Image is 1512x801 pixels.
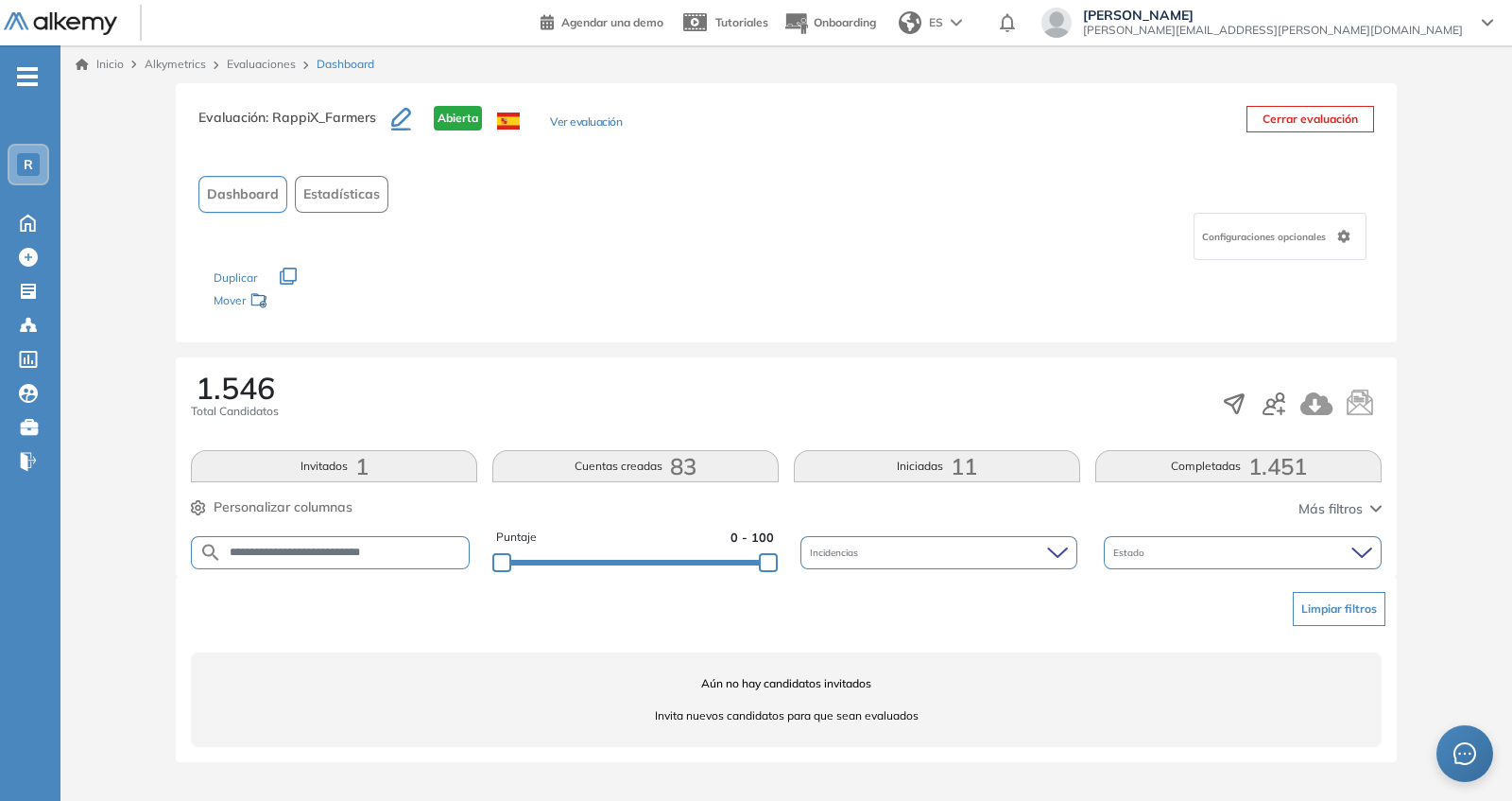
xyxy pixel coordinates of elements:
[951,19,962,26] img: arrow
[191,403,279,420] span: Total Candidatos
[794,450,1080,482] button: Iniciadas11
[199,541,222,565] img: SEARCH_ALT
[198,176,287,213] button: Dashboard
[266,109,376,126] span: : RappiX_Farmers
[191,450,477,482] button: Invitados1
[4,12,117,36] img: Logo
[496,529,537,547] span: Puntaje
[730,529,774,547] span: 0 - 100
[800,536,1078,569] div: Incidencias
[196,373,275,403] span: 1.546
[1202,230,1330,244] span: Configuraciones opcionales
[550,113,622,133] button: Ver evaluación
[207,184,279,204] span: Dashboard
[191,675,1382,692] span: Aún no hay candidatos invitados
[214,270,257,285] span: Duplicar
[1453,742,1476,765] span: message
[191,497,352,517] button: Personalizar columnas
[1293,592,1385,626] button: Limpiar filtros
[783,3,876,44] button: Onboarding
[1298,499,1382,519] button: Más filtros
[1083,8,1463,23] span: [PERSON_NAME]
[497,113,520,130] img: ESP
[1083,23,1463,38] span: [PERSON_NAME][EMAIL_ADDRESS][PERSON_NAME][DOMAIN_NAME]
[814,15,876,29] span: Onboarding
[1194,213,1366,260] div: Configuraciones opcionales
[145,57,206,71] span: Alkymetrics
[76,56,124,73] a: Inicio
[492,450,779,482] button: Cuentas creadas83
[1246,106,1374,132] button: Cerrar evaluación
[214,285,403,320] div: Mover
[214,497,352,517] span: Personalizar columnas
[715,15,768,29] span: Tutoriales
[191,707,1382,724] span: Invita nuevos candidatos para que sean evaluados
[24,157,33,172] span: R
[1104,536,1382,569] div: Estado
[227,57,296,71] a: Evaluaciones
[17,75,38,78] i: -
[1298,499,1363,519] span: Más filtros
[810,546,862,560] span: Incidencias
[198,106,391,146] h3: Evaluación
[317,56,374,73] span: Dashboard
[561,15,663,29] span: Agendar una demo
[434,106,482,131] span: Abierta
[929,14,943,31] span: ES
[541,9,663,32] a: Agendar una demo
[303,184,380,204] span: Estadísticas
[1095,450,1382,482] button: Completadas1.451
[1113,546,1148,560] span: Estado
[295,176,388,213] button: Estadísticas
[899,11,921,34] img: world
